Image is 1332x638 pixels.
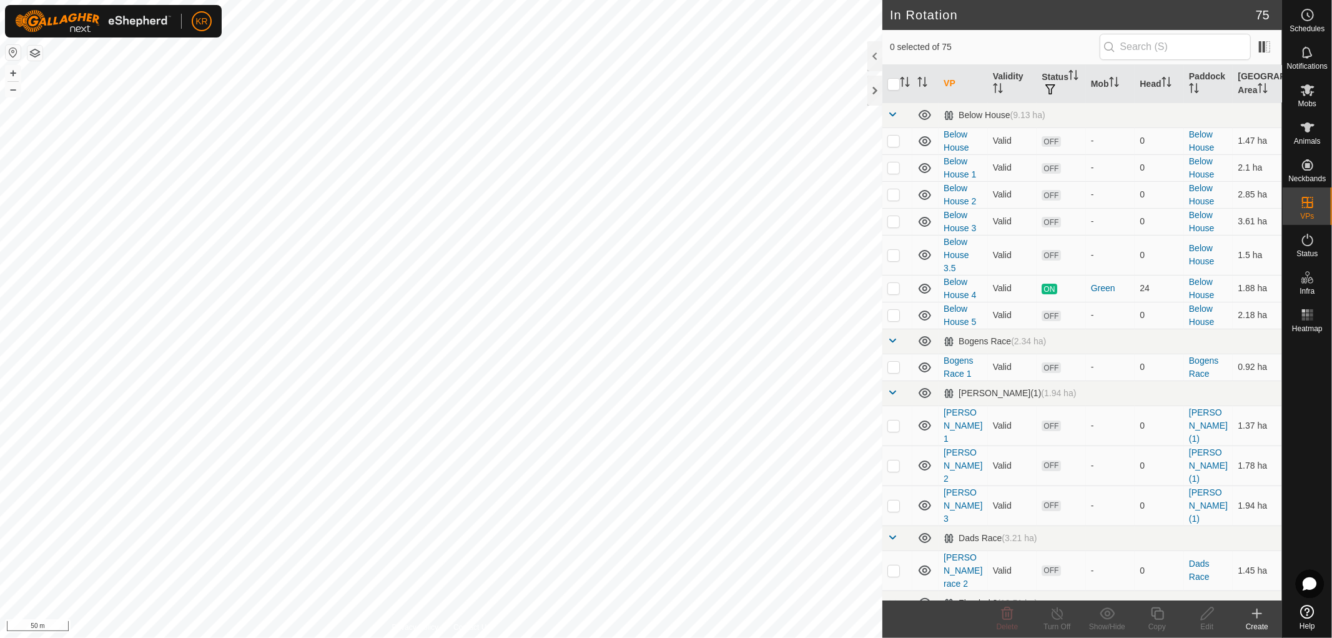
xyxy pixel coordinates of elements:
td: 1.78 ha [1233,446,1282,486]
a: Below House [1189,129,1214,152]
td: 0 [1135,154,1184,181]
td: 0 [1135,181,1184,208]
span: ON [1042,284,1057,294]
td: 1.45 ha [1233,551,1282,591]
td: Valid [988,181,1037,208]
span: OFF [1042,311,1060,321]
h2: In Rotation [890,7,1256,22]
td: 0 [1135,354,1184,381]
span: OFF [1042,217,1060,227]
div: - [1091,564,1130,577]
a: Below House 3 [944,210,976,233]
div: - [1091,161,1130,174]
th: Mob [1086,65,1135,103]
span: Notifications [1287,62,1328,70]
a: Below House 2 [944,183,976,206]
td: Valid [988,127,1037,154]
td: 0 [1135,406,1184,446]
span: OFF [1042,163,1060,174]
span: OFF [1042,136,1060,147]
span: Animals [1294,137,1321,145]
span: (3.21 ha) [1002,533,1037,543]
a: Below House [1189,156,1214,179]
button: + [6,66,21,81]
div: - [1091,361,1130,374]
a: Contact Us [453,622,490,633]
div: Below House [944,110,1045,121]
input: Search (S) [1100,34,1251,60]
td: 0 [1135,302,1184,329]
a: Below House [1189,210,1214,233]
td: Valid [988,406,1037,446]
span: Help [1300,622,1315,630]
a: Below House [1189,183,1214,206]
td: Valid [988,235,1037,275]
a: [PERSON_NAME] race 2 [944,552,982,589]
span: OFF [1042,421,1060,431]
span: Neckbands [1288,175,1326,182]
div: Flooded 2 [944,598,1037,609]
td: 3.61 ha [1233,208,1282,235]
div: Edit [1182,621,1232,632]
p-sorticon: Activate to sort [993,85,1003,95]
div: - [1091,215,1130,228]
th: Head [1135,65,1184,103]
td: 2.85 ha [1233,181,1282,208]
th: Validity [988,65,1037,103]
td: 1.37 ha [1233,406,1282,446]
span: 75 [1256,6,1270,24]
a: Below House [944,129,969,152]
div: [PERSON_NAME](1) [944,388,1076,399]
td: Valid [988,208,1037,235]
div: Turn Off [1032,621,1082,632]
td: Valid [988,354,1037,381]
td: 0.92 ha [1233,354,1282,381]
button: Map Layers [27,46,42,61]
td: Valid [988,446,1037,486]
th: Status [1037,65,1086,103]
td: Valid [988,551,1037,591]
span: (9.13 ha) [1010,110,1045,120]
span: (10.51 ha) [997,598,1037,608]
span: OFF [1042,362,1060,373]
td: 0 [1135,208,1184,235]
a: [PERSON_NAME] 2 [944,447,982,484]
a: Privacy Policy [392,622,439,633]
div: - [1091,188,1130,201]
a: Bogens Race 1 [944,356,973,379]
a: Below House [1189,304,1214,327]
button: – [6,82,21,97]
span: Heatmap [1292,325,1323,332]
img: Gallagher Logo [15,10,171,32]
p-sorticon: Activate to sort [1068,72,1078,82]
span: OFF [1042,566,1060,576]
td: Valid [988,275,1037,302]
a: [PERSON_NAME](1) [1189,487,1228,524]
td: 0 [1135,235,1184,275]
p-sorticon: Activate to sort [900,79,910,89]
p-sorticon: Activate to sort [1109,79,1119,89]
a: Below House 5 [944,304,976,327]
div: Green [1091,282,1130,295]
td: 0 [1135,446,1184,486]
span: OFF [1042,250,1060,261]
td: Valid [988,486,1037,526]
td: 0 [1135,486,1184,526]
a: [PERSON_NAME] 1 [944,407,982,444]
a: Dads Race [1189,559,1210,582]
div: - [1091,249,1130,262]
a: Below House 4 [944,277,976,300]
span: OFF [1042,190,1060,201]
td: 2.18 ha [1233,302,1282,329]
span: Status [1296,250,1318,257]
span: Delete [997,622,1019,631]
div: Create [1232,621,1282,632]
span: Schedules [1290,25,1325,32]
span: KR [195,15,207,28]
a: Below House [1189,243,1214,266]
th: [GEOGRAPHIC_DATA] Area [1233,65,1282,103]
span: OFF [1042,461,1060,471]
span: (1.94 ha) [1041,388,1076,398]
p-sorticon: Activate to sort [1189,85,1199,95]
td: Valid [988,154,1037,181]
